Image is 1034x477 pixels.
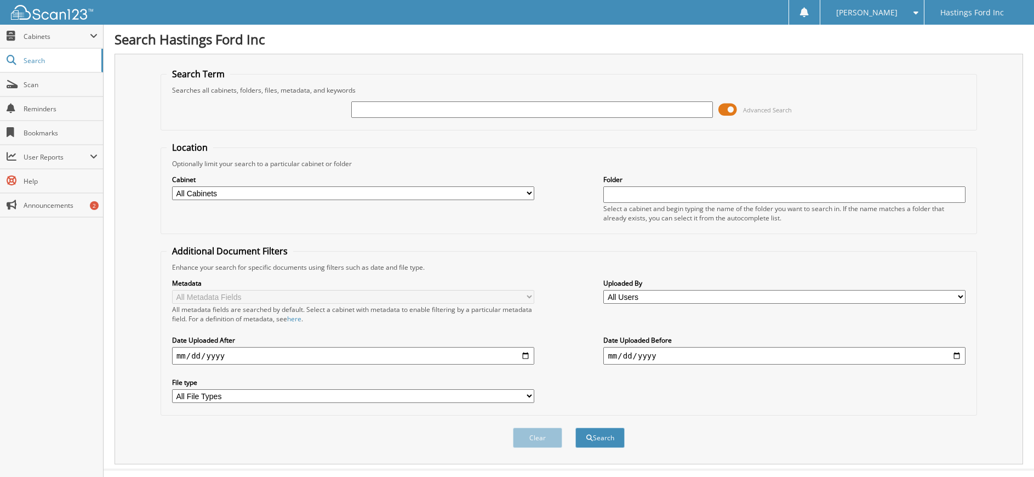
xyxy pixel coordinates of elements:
[172,279,534,288] label: Metadata
[24,104,98,113] span: Reminders
[836,9,898,16] span: [PERSON_NAME]
[167,141,213,154] legend: Location
[575,428,625,448] button: Search
[172,378,534,387] label: File type
[940,9,1004,16] span: Hastings Ford Inc
[603,347,966,365] input: end
[115,30,1023,48] h1: Search Hastings Ford Inc
[172,305,534,323] div: All metadata fields are searched by default. Select a cabinet with metadata to enable filtering b...
[24,152,90,162] span: User Reports
[979,424,1034,477] iframe: Chat Widget
[24,56,96,65] span: Search
[743,106,792,114] span: Advanced Search
[513,428,562,448] button: Clear
[172,336,534,345] label: Date Uploaded After
[603,279,966,288] label: Uploaded By
[24,201,98,210] span: Announcements
[172,175,534,184] label: Cabinet
[287,314,301,323] a: here
[24,80,98,89] span: Scan
[90,201,99,210] div: 2
[167,263,971,272] div: Enhance your search for specific documents using filters such as date and file type.
[603,175,966,184] label: Folder
[603,204,966,223] div: Select a cabinet and begin typing the name of the folder you want to search in. If the name match...
[24,128,98,138] span: Bookmarks
[167,86,971,95] div: Searches all cabinets, folders, files, metadata, and keywords
[167,245,293,257] legend: Additional Document Filters
[603,336,966,345] label: Date Uploaded Before
[24,177,98,186] span: Help
[172,347,534,365] input: start
[11,5,93,20] img: scan123-logo-white.svg
[167,68,230,80] legend: Search Term
[24,32,90,41] span: Cabinets
[167,159,971,168] div: Optionally limit your search to a particular cabinet or folder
